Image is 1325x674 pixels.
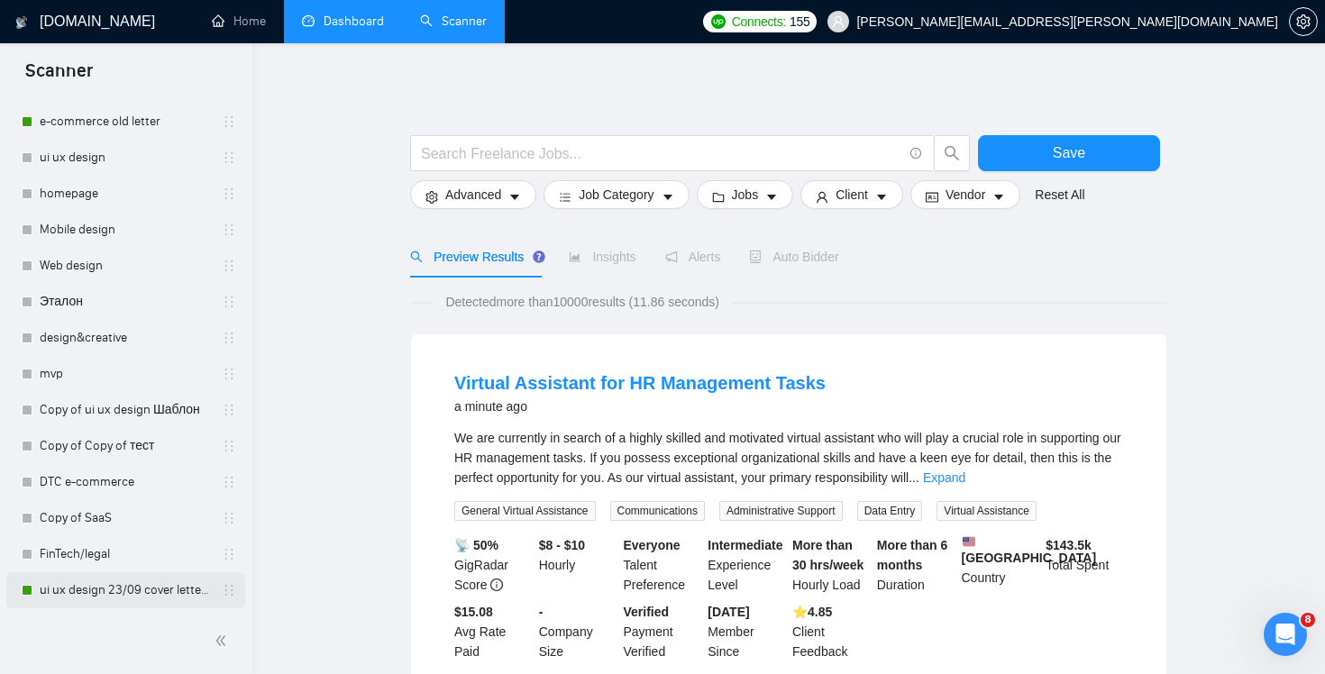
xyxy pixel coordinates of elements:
[732,12,786,32] span: Connects:
[410,180,536,209] button: settingAdvancedcaret-down
[946,185,985,205] span: Vendor
[222,295,236,309] span: holder
[40,572,211,608] a: ui ux design 23/09 cover letter changed & cases revised
[963,535,975,548] img: 🇺🇸
[1046,538,1092,552] b: $ 143.5k
[222,331,236,345] span: holder
[569,250,581,263] span: area-chart
[222,223,236,237] span: holder
[222,150,236,165] span: holder
[215,632,233,650] span: double-left
[610,501,705,521] span: Communications
[708,605,749,619] b: [DATE]
[923,470,965,485] a: Expand
[40,248,211,284] a: Web design
[1301,613,1315,627] span: 8
[531,249,547,265] div: Tooltip anchor
[410,250,423,263] span: search
[910,148,922,159] span: info-circle
[222,439,236,453] span: holder
[792,605,832,619] b: ⭐️ 4.85
[535,602,620,661] div: Company Size
[40,104,211,140] a: e-commerce old letter
[1289,7,1318,36] button: setting
[420,14,487,29] a: searchScanner
[212,14,266,29] a: homeHome
[962,535,1097,565] b: [GEOGRAPHIC_DATA]
[1035,185,1084,205] a: Reset All
[749,250,762,263] span: robot
[222,114,236,129] span: holder
[454,431,1121,485] span: We are currently in search of a highly skilled and motivated virtual assistant who will play a cr...
[579,185,653,205] span: Job Category
[704,535,789,595] div: Experience Level
[800,180,903,209] button: userClientcaret-down
[792,538,864,572] b: More than 30 hrs/week
[789,602,873,661] div: Client Feedback
[1264,613,1307,656] iframe: Intercom live chat
[620,602,705,661] div: Payment Verified
[662,190,674,204] span: caret-down
[410,250,540,264] span: Preview Results
[789,535,873,595] div: Hourly Load
[992,190,1005,204] span: caret-down
[832,15,845,28] span: user
[1290,14,1317,29] span: setting
[712,190,725,204] span: folder
[857,501,923,521] span: Data Entry
[454,428,1123,487] div: We are currently in search of a highly skilled and motivated virtual assistant who will play a cr...
[40,464,211,500] a: DTC e-commerce
[978,135,1160,171] button: Save
[425,190,438,204] span: setting
[926,190,938,204] span: idcard
[749,250,838,264] span: Auto Bidder
[445,185,501,205] span: Advanced
[1289,14,1318,29] a: setting
[222,367,236,381] span: holder
[40,356,211,392] a: mvp
[40,212,211,248] a: Mobile design
[935,145,969,161] span: search
[40,392,211,428] a: Copy of ui ux design Шаблон
[454,501,596,521] span: General Virtual Assistance
[222,259,236,273] span: holder
[11,58,107,96] span: Scanner
[302,14,384,29] a: dashboardDashboard
[490,578,503,591] span: info-circle
[1042,535,1127,595] div: Total Spent
[222,187,236,201] span: holder
[40,536,211,572] a: FinTech/legal
[711,14,726,29] img: upwork-logo.png
[539,538,585,552] b: $8 - $10
[40,176,211,212] a: homepage
[910,180,1020,209] button: idcardVendorcaret-down
[40,320,211,356] a: design&creative
[40,140,211,176] a: ui ux design
[222,547,236,561] span: holder
[909,470,919,485] span: ...
[620,535,705,595] div: Talent Preference
[421,142,902,165] input: Search Freelance Jobs...
[222,511,236,525] span: holder
[451,602,535,661] div: Avg Rate Paid
[222,403,236,417] span: holder
[454,396,826,417] div: a minute ago
[544,180,689,209] button: barsJob Categorycaret-down
[697,180,794,209] button: folderJobscaret-down
[15,8,28,37] img: logo
[40,284,211,320] a: Эталон
[624,605,670,619] b: Verified
[569,250,635,264] span: Insights
[877,538,948,572] b: More than 6 months
[665,250,721,264] span: Alerts
[790,12,809,32] span: 155
[535,535,620,595] div: Hourly
[873,535,958,595] div: Duration
[937,501,1037,521] span: Virtual Assistance
[958,535,1043,595] div: Country
[451,535,535,595] div: GigRadar Score
[708,538,782,552] b: Intermediate
[454,605,493,619] b: $15.08
[816,190,828,204] span: user
[222,583,236,597] span: holder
